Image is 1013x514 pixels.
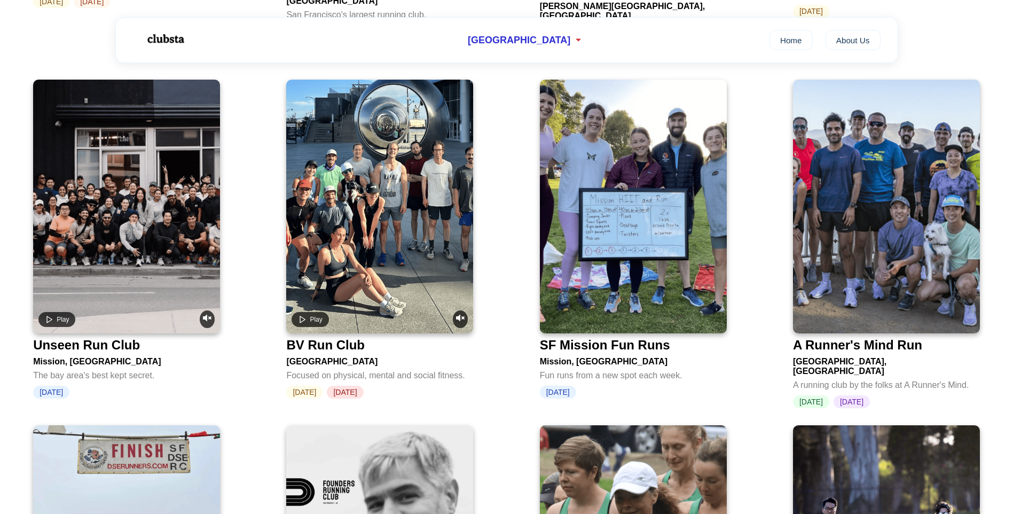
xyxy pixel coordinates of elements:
[468,35,570,46] span: [GEOGRAPHIC_DATA]
[826,30,881,50] a: About Us
[793,338,922,353] div: A Runner's Mind Run
[327,386,363,399] span: [DATE]
[453,310,468,328] button: Unmute video
[286,386,323,399] span: [DATE]
[286,6,473,20] div: San Francisco's largest running club.
[793,5,829,18] span: [DATE]
[540,386,576,399] span: [DATE]
[540,80,727,399] a: SF Mission Fun RunsSF Mission Fun RunsMission, [GEOGRAPHIC_DATA]Fun runs from a new spot each wee...
[286,353,473,367] div: [GEOGRAPHIC_DATA]
[292,312,328,327] button: Play video
[540,338,670,353] div: SF Mission Fun Runs
[57,316,69,323] span: Play
[286,367,473,380] div: Focused on physical, mental and social fitness.
[286,338,365,353] div: BV Run Club
[769,30,813,50] a: Home
[793,376,980,390] div: A running club by the folks at A Runner's Mind.
[33,338,140,353] div: Unseen Run Club
[286,80,473,399] a: Play videoUnmute videoBV Run Club[GEOGRAPHIC_DATA]Focused on physical, mental and social fitness....
[793,353,980,376] div: [GEOGRAPHIC_DATA], [GEOGRAPHIC_DATA]
[38,312,75,327] button: Play video
[310,316,322,323] span: Play
[540,353,727,367] div: Mission, [GEOGRAPHIC_DATA]
[540,367,727,380] div: Fun runs from a new spot each week.
[793,80,980,408] a: A Runner's Mind RunA Runner's Mind Run[GEOGRAPHIC_DATA], [GEOGRAPHIC_DATA]A running club by the f...
[793,80,980,333] img: A Runner's Mind Run
[200,310,215,328] button: Unmute video
[834,395,870,408] span: [DATE]
[793,395,829,408] span: [DATE]
[133,26,197,52] img: Logo
[33,386,69,399] span: [DATE]
[33,367,220,380] div: The bay area's best kept secret.
[33,80,220,399] a: Play videoUnmute videoUnseen Run ClubMission, [GEOGRAPHIC_DATA]The bay area's best kept secret.[D...
[33,353,220,367] div: Mission, [GEOGRAPHIC_DATA]
[540,80,727,333] img: SF Mission Fun Runs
